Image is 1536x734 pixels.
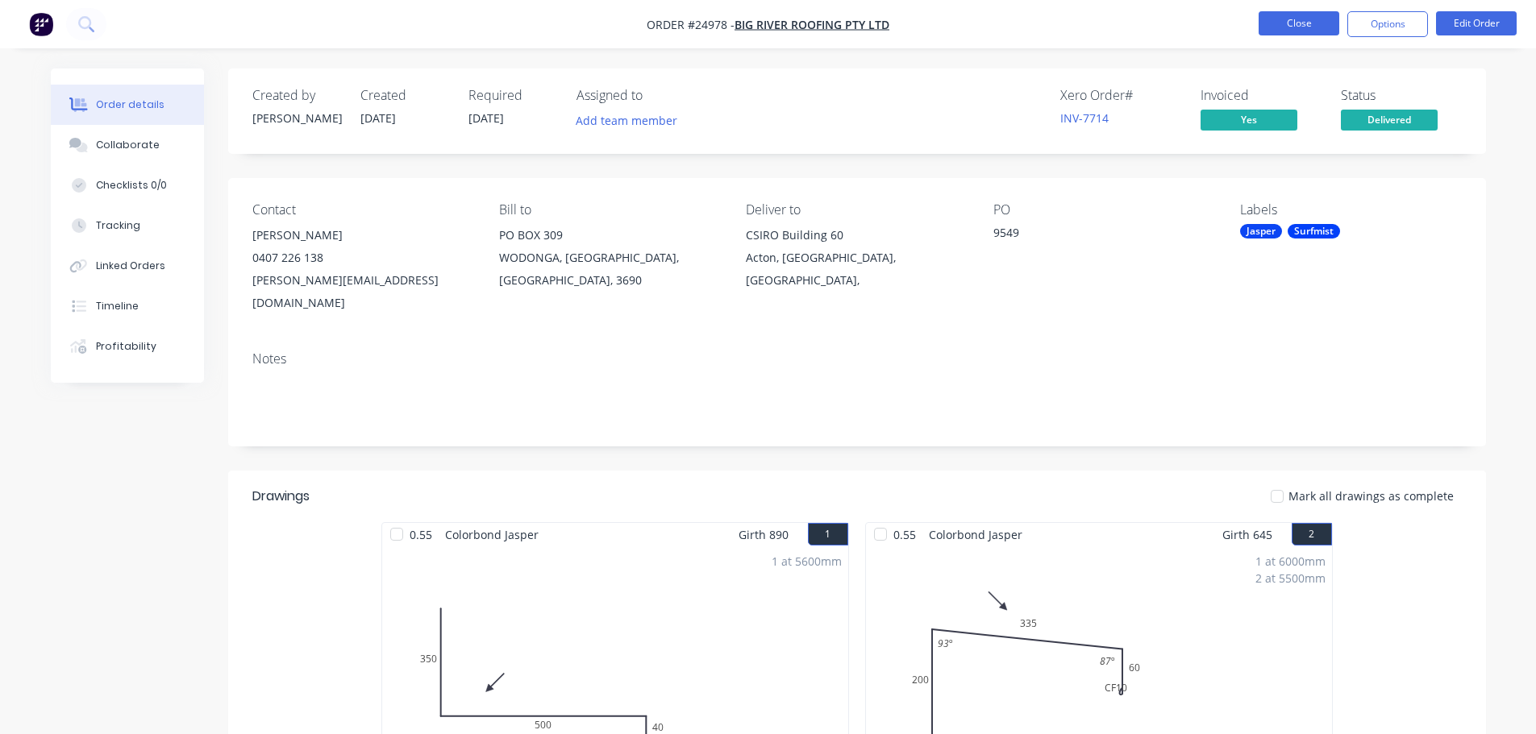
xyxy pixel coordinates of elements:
div: Xero Order # [1060,88,1181,103]
div: CSIRO Building 60 [746,224,967,247]
div: Jasper [1240,224,1282,238]
button: Timeline [51,286,204,326]
button: Checklists 0/0 [51,165,204,205]
div: Contact [252,202,473,218]
span: [DATE] [360,110,396,126]
div: Bill to [499,202,720,218]
a: INV-7714 [1060,110,1109,126]
div: [PERSON_NAME] [252,110,341,126]
div: Timeline [95,299,138,313]
button: Add team member [577,110,686,131]
button: Order details [51,85,204,125]
div: Acton, [GEOGRAPHIC_DATA], [GEOGRAPHIC_DATA], [746,247,967,292]
div: Collaborate [95,138,159,152]
button: Tracking [51,205,204,246]
a: BIG RIVER ROOFING PTY LTD [735,17,889,32]
div: [PERSON_NAME]0407 226 138[PERSON_NAME][EMAIL_ADDRESS][DOMAIN_NAME] [252,224,473,314]
div: Notes [252,351,1462,367]
button: Linked Orders [51,246,204,286]
div: Invoiced [1201,88,1322,103]
div: PO BOX 309WODONGA, [GEOGRAPHIC_DATA], [GEOGRAPHIC_DATA], 3690 [499,224,720,292]
div: 1 at 5600mm [772,553,842,570]
span: 0.55 [887,523,922,546]
button: Edit Order [1436,11,1517,35]
button: 1 [808,523,848,545]
div: Tracking [95,218,139,233]
span: Colorbond Jasper [439,523,545,546]
span: Mark all drawings as complete [1288,487,1454,504]
div: [PERSON_NAME][EMAIL_ADDRESS][DOMAIN_NAME] [252,269,473,314]
span: Yes [1201,110,1297,130]
button: Options [1347,11,1428,37]
div: Status [1341,88,1462,103]
button: Profitability [51,326,204,367]
div: Assigned to [577,88,738,103]
div: CSIRO Building 60Acton, [GEOGRAPHIC_DATA], [GEOGRAPHIC_DATA], [746,224,967,292]
div: 0407 226 138 [252,247,473,269]
div: Created by [252,88,341,103]
span: Order #24978 - [647,17,735,32]
img: Factory [29,12,53,36]
span: [DATE] [468,110,504,126]
div: 2 at 5500mm [1255,570,1326,587]
span: Girth 645 [1222,523,1272,546]
span: Delivered [1341,110,1438,130]
button: 2 [1292,523,1332,545]
div: Surfmist [1288,224,1340,238]
div: Checklists 0/0 [95,178,166,193]
div: 9549 [993,224,1195,247]
span: Girth 890 [739,523,789,546]
button: Collaborate [51,125,204,165]
div: WODONGA, [GEOGRAPHIC_DATA], [GEOGRAPHIC_DATA], 3690 [499,247,720,292]
div: Labels [1240,202,1461,218]
div: Profitability [95,339,156,354]
span: 0.55 [403,523,439,546]
span: Colorbond Jasper [922,523,1029,546]
div: Required [468,88,557,103]
div: [PERSON_NAME] [252,224,473,247]
button: Close [1259,11,1339,35]
div: 1 at 6000mm [1255,553,1326,570]
div: Created [360,88,449,103]
div: PO [993,202,1214,218]
button: Delivered [1341,110,1438,134]
div: Order details [95,97,164,112]
button: Add team member [567,110,685,131]
div: PO BOX 309 [499,224,720,247]
div: Deliver to [746,202,967,218]
div: Drawings [252,487,310,506]
div: Linked Orders [95,259,164,273]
